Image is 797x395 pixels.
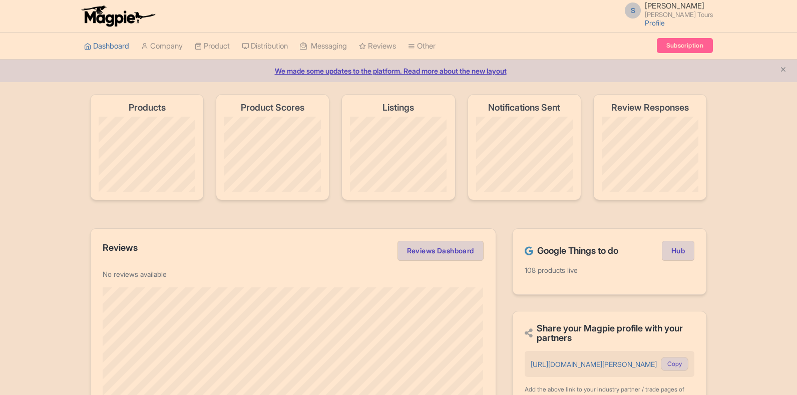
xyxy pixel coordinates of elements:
a: Dashboard [84,33,129,60]
small: [PERSON_NAME] Tours [645,12,713,18]
a: Product [195,33,230,60]
a: Other [408,33,436,60]
span: S [625,3,641,19]
a: Messaging [300,33,347,60]
p: No reviews available [103,269,484,279]
a: [URL][DOMAIN_NAME][PERSON_NAME] [531,360,657,368]
a: S [PERSON_NAME] [PERSON_NAME] Tours [619,2,713,18]
span: [PERSON_NAME] [645,1,704,11]
h2: Share your Magpie profile with your partners [525,323,694,343]
h4: Products [129,103,166,113]
a: Hub [662,241,694,261]
a: Reviews Dashboard [397,241,484,261]
h4: Review Responses [611,103,689,113]
h2: Google Things to do [525,246,618,256]
h2: Reviews [103,243,138,253]
a: Subscription [657,38,713,53]
a: Reviews [359,33,396,60]
h4: Product Scores [241,103,304,113]
a: Distribution [242,33,288,60]
p: 108 products live [525,265,694,275]
a: We made some updates to the platform. Read more about the new layout [6,66,791,76]
h4: Notifications Sent [488,103,560,113]
img: logo-ab69f6fb50320c5b225c76a69d11143b.png [79,5,157,27]
h4: Listings [382,103,414,113]
a: Company [141,33,183,60]
button: Copy [661,357,688,371]
a: Profile [645,19,665,27]
button: Close announcement [779,65,787,76]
